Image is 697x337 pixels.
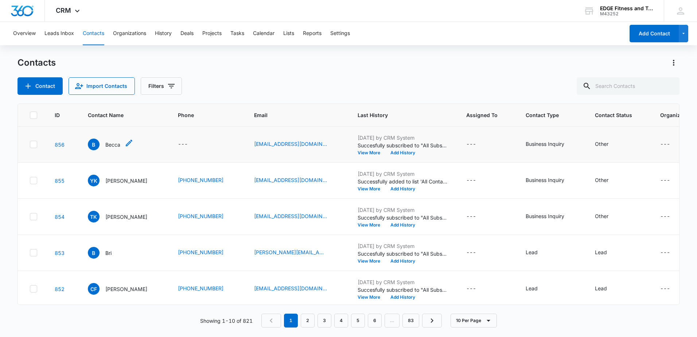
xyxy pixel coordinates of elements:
[660,212,683,221] div: Organization - - Select to Edit Field
[254,140,340,149] div: Email - beccabutton@icloud.com - Select to Edit Field
[600,5,653,11] div: account name
[69,77,135,95] button: Import Contacts
[526,176,577,185] div: Contact Type - Business Inquiry - Select to Edit Field
[180,22,194,45] button: Deals
[385,259,420,263] button: Add History
[595,140,622,149] div: Contact Status - Other - Select to Edit Field
[334,314,348,328] a: Page 4
[660,248,683,257] div: Organization - - Select to Edit Field
[630,25,679,42] button: Add Contact
[105,213,147,221] p: [PERSON_NAME]
[105,141,120,148] p: Becca
[595,248,607,256] div: Lead
[178,248,237,257] div: Phone - (989) 329-2125 - Select to Edit Field
[301,314,315,328] a: Page 2
[88,247,125,259] div: Contact Name - Bri - Select to Edit Field
[88,211,160,222] div: Contact Name - Tracey Kole - Select to Edit Field
[141,77,182,95] button: Filters
[358,295,385,299] button: View More
[385,187,420,191] button: Add History
[88,111,150,119] span: Contact Name
[385,151,420,155] button: Add History
[577,77,680,95] input: Search Contacts
[600,11,653,16] div: account id
[254,140,327,148] a: [EMAIL_ADDRESS][DOMAIN_NAME]
[526,284,538,292] div: Lead
[55,214,65,220] a: Navigate to contact details page for Tracey Kole
[56,7,71,14] span: CRM
[466,140,489,149] div: Assigned To - - Select to Edit Field
[318,314,331,328] a: Page 3
[660,176,670,185] div: ---
[595,176,622,185] div: Contact Status - Other - Select to Edit Field
[358,214,449,221] p: Succesfully subscribed to "All Subscribers".
[88,139,100,150] span: B
[178,212,223,220] a: [PHONE_NUMBER]
[660,111,693,119] span: Organization
[526,248,538,256] div: Lead
[402,314,419,328] a: Page 83
[595,212,608,220] div: Other
[595,248,620,257] div: Contact Status - Lead - Select to Edit Field
[526,284,551,293] div: Contact Type - Lead - Select to Edit Field
[253,22,274,45] button: Calendar
[526,111,567,119] span: Contact Type
[466,284,489,293] div: Assigned To - - Select to Edit Field
[178,284,223,292] a: [PHONE_NUMBER]
[88,211,100,222] span: TK
[88,283,100,295] span: CF
[351,314,365,328] a: Page 5
[202,22,222,45] button: Projects
[595,284,620,293] div: Contact Status - Lead - Select to Edit Field
[466,176,489,185] div: Assigned To - - Select to Edit Field
[466,212,476,221] div: ---
[660,140,670,149] div: ---
[595,140,608,148] div: Other
[178,111,226,119] span: Phone
[358,206,449,214] p: [DATE] by CRM System
[88,247,100,259] span: B
[358,142,449,149] p: Succesfully subscribed to "All Subscribers".
[385,223,420,227] button: Add History
[668,57,680,69] button: Actions
[358,250,449,257] p: Succesfully subscribed to "All Subscribers".
[660,284,683,293] div: Organization - - Select to Edit Field
[178,176,237,185] div: Phone - (989) 750-5135 - Select to Edit Field
[422,314,442,328] a: Next Page
[254,248,327,256] a: [PERSON_NAME][EMAIL_ADDRESS][PERSON_NAME][DOMAIN_NAME]
[55,286,65,292] a: Navigate to contact details page for Chloe Florey
[178,212,237,221] div: Phone - (989) 430-4336 - Select to Edit Field
[358,111,438,119] span: Last History
[526,140,577,149] div: Contact Type - Business Inquiry - Select to Edit Field
[254,284,340,293] div: Email - Caflorey1@gmail.com - Select to Edit Field
[254,248,340,257] div: Email - brianne.n.wright@gmail.com - Select to Edit Field
[88,139,133,150] div: Contact Name - Becca - Select to Edit Field
[200,317,253,325] p: Showing 1-10 of 821
[358,170,449,178] p: [DATE] by CRM System
[55,111,60,119] span: ID
[55,250,65,256] a: Navigate to contact details page for Bri
[55,142,65,148] a: Navigate to contact details page for Becca
[358,278,449,286] p: [DATE] by CRM System
[230,22,244,45] button: Tasks
[660,176,683,185] div: Organization - - Select to Edit Field
[254,212,340,221] div: Email - koletam50@gmail.com - Select to Edit Field
[595,212,622,221] div: Contact Status - Other - Select to Edit Field
[385,295,420,299] button: Add History
[105,285,147,293] p: [PERSON_NAME]
[358,187,385,191] button: View More
[368,314,382,328] a: Page 6
[88,175,160,186] div: Contact Name - Yvonne Kittle - Select to Edit Field
[466,140,476,149] div: ---
[13,22,36,45] button: Overview
[17,57,56,68] h1: Contacts
[83,22,104,45] button: Contacts
[178,140,201,149] div: Phone - - Select to Edit Field
[358,151,385,155] button: View More
[283,22,294,45] button: Lists
[466,248,476,257] div: ---
[526,176,564,184] div: Business Inquiry
[358,242,449,250] p: [DATE] by CRM System
[660,140,683,149] div: Organization - - Select to Edit Field
[526,212,577,221] div: Contact Type - Business Inquiry - Select to Edit Field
